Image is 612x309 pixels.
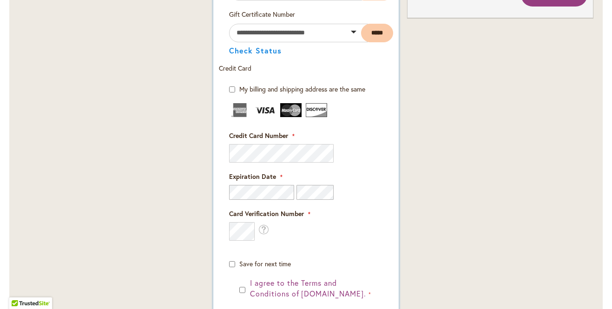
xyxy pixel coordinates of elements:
span: Save for next time [239,259,291,268]
img: American Express [229,103,250,117]
span: My billing and shipping address are the same [239,85,365,93]
span: Gift Certificate Number [229,10,295,19]
span: Credit Card [219,64,251,72]
span: Credit Card Number [229,131,288,140]
span: Expiration Date [229,172,276,181]
button: Check Status [229,47,282,54]
span: I agree to the Terms and Conditions of [DOMAIN_NAME]. [250,278,366,298]
img: MasterCard [280,103,302,117]
span: Card Verification Number [229,209,304,218]
iframe: Launch Accessibility Center [7,276,33,302]
img: Discover [306,103,327,117]
img: Visa [255,103,276,117]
